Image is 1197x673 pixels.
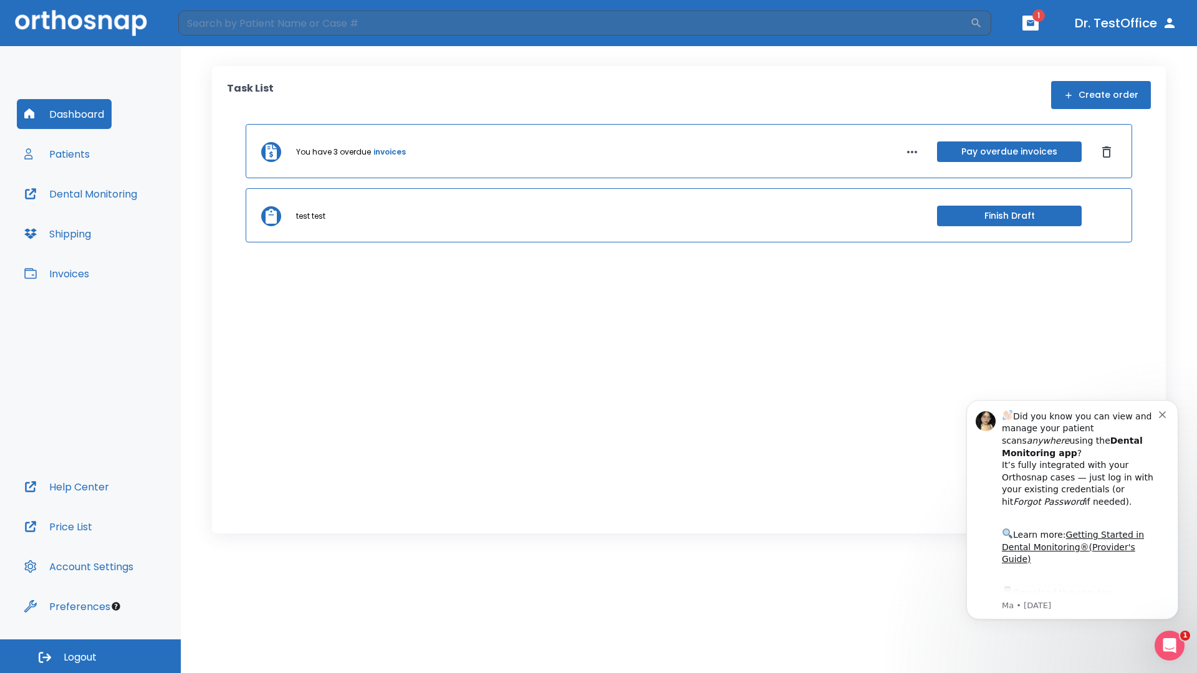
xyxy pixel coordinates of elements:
[1051,81,1151,109] button: Create order
[1180,631,1190,641] span: 1
[17,551,141,581] button: Account Settings
[54,206,165,229] a: App Store
[227,81,274,109] p: Task List
[937,206,1082,226] button: Finish Draft
[296,211,325,222] p: test test
[54,203,211,267] div: Download the app: | ​ Let us know if you need help getting started!
[17,179,145,209] button: Dental Monitoring
[937,141,1082,162] button: Pay overdue invoices
[64,651,97,664] span: Logout
[17,139,97,169] button: Patients
[17,99,112,129] button: Dashboard
[17,259,97,289] button: Invoices
[110,601,122,612] div: Tooltip anchor
[17,591,118,621] button: Preferences
[1097,142,1117,162] button: Dismiss
[17,472,117,502] button: Help Center
[1070,12,1182,34] button: Dr. TestOffice
[296,146,371,158] p: You have 3 overdue
[948,381,1197,639] iframe: Intercom notifications message
[15,10,147,36] img: Orthosnap
[17,219,99,249] button: Shipping
[17,512,100,542] button: Price List
[373,146,406,158] a: invoices
[178,11,970,36] input: Search by Patient Name or Case #
[1032,9,1045,22] span: 1
[54,219,211,230] p: Message from Ma, sent 2w ago
[211,27,221,37] button: Dismiss notification
[1155,631,1185,661] iframe: Intercom live chat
